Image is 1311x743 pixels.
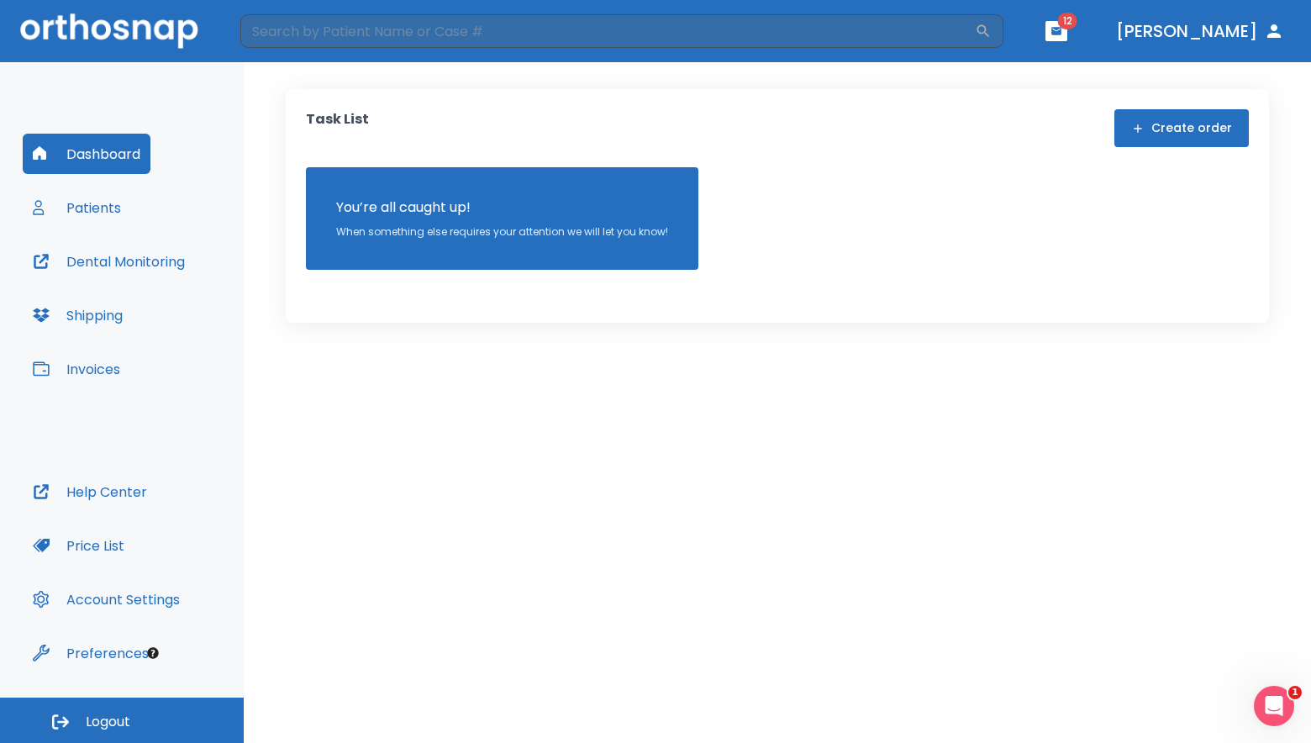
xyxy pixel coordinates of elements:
[23,579,190,619] button: Account Settings
[1058,13,1077,29] span: 12
[23,134,150,174] button: Dashboard
[23,472,157,512] button: Help Center
[23,633,159,673] button: Preferences
[336,224,668,240] p: When something else requires your attention we will let you know!
[86,713,130,731] span: Logout
[20,13,198,48] img: Orthosnap
[336,198,668,218] p: You’re all caught up!
[23,295,133,335] button: Shipping
[1288,686,1302,699] span: 1
[1109,16,1291,46] button: [PERSON_NAME]
[1114,109,1249,147] button: Create order
[306,109,369,147] p: Task List
[23,241,195,282] button: Dental Monitoring
[23,349,130,389] button: Invoices
[23,525,134,566] button: Price List
[145,646,161,661] div: Tooltip anchor
[1254,686,1294,726] iframe: Intercom live chat
[23,187,131,228] button: Patients
[240,14,975,48] input: Search by Patient Name or Case #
